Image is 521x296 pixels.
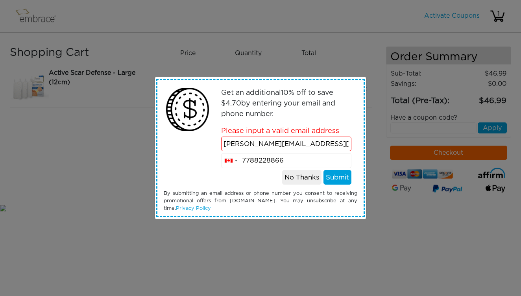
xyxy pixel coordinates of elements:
[221,88,352,120] p: Get an additional % off to save $ by entering your email and phone number.
[221,128,339,135] span: Please input a valid email address
[162,84,213,135] img: money2.png
[176,206,211,211] a: Privacy Policy
[225,100,241,107] span: 4.70
[221,137,352,152] input: Email
[222,154,240,168] div: Canada: +1
[323,170,351,185] button: Submit
[221,153,352,168] input: Phone
[158,190,363,213] div: By submitting an email address or phone number you consent to receiving promotional offers from [...
[281,89,288,96] span: 10
[282,170,321,185] button: No Thanks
